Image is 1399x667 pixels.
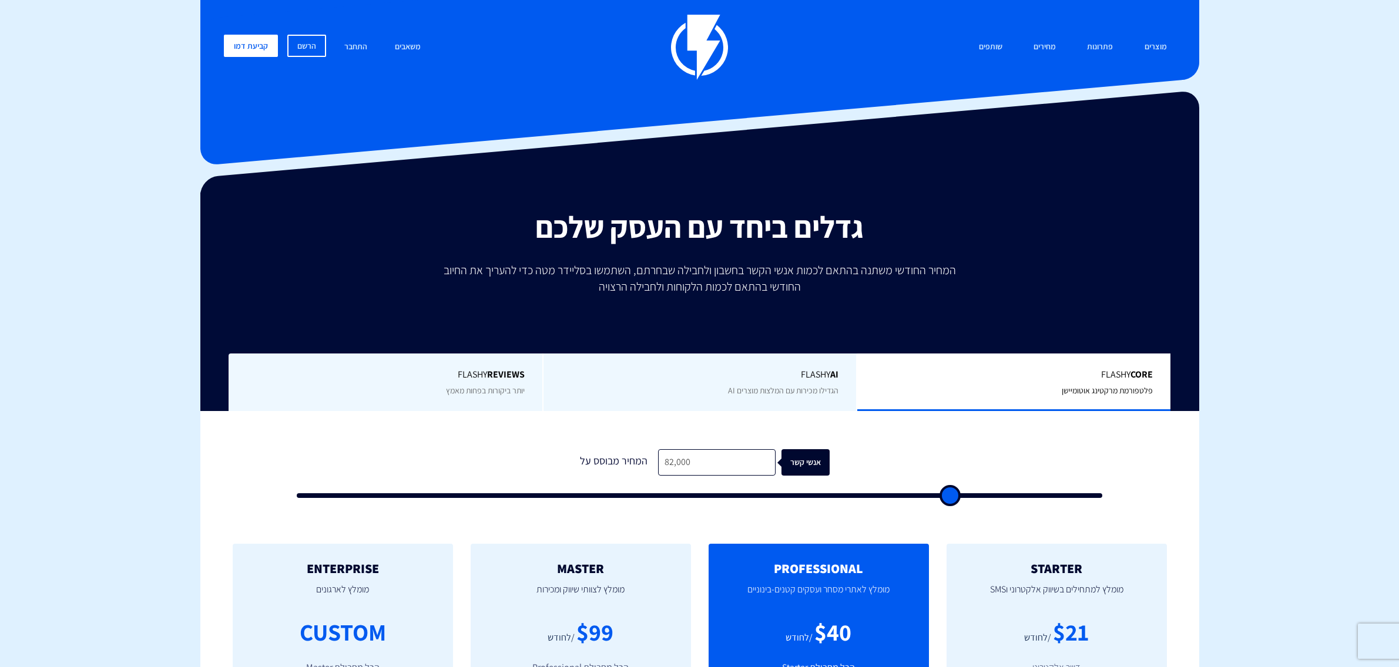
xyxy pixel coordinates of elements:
[548,631,575,645] div: /לחודש
[446,385,525,396] span: יותר ביקורות בפחות מאמץ
[875,368,1153,382] span: Flashy
[726,561,911,575] h2: PROFESSIONAL
[1130,368,1153,380] b: Core
[576,615,613,649] div: $99
[246,368,525,382] span: Flashy
[287,35,326,57] a: הרשם
[336,35,376,60] a: התחבר
[250,575,435,615] p: מומלץ לארגונים
[1136,35,1176,60] a: מוצרים
[1078,35,1122,60] a: פתרונות
[487,368,525,380] b: REVIEWS
[788,449,836,476] div: אנשי קשר
[386,35,430,60] a: משאבים
[964,575,1149,615] p: מומלץ למתחילים בשיווק אלקטרוני וSMS
[1025,35,1065,60] a: מחירים
[570,449,658,476] div: המחיר מבוסס על
[1024,631,1051,645] div: /לחודש
[830,368,838,380] b: AI
[561,368,839,382] span: Flashy
[970,35,1011,60] a: שותפים
[488,575,673,615] p: מומלץ לצוותי שיווק ומכירות
[728,385,838,396] span: הגדילו מכירות עם המלצות מוצרים AI
[1053,615,1089,649] div: $21
[726,575,911,615] p: מומלץ לאתרי מסחר ועסקים קטנים-בינוניים
[224,35,278,57] a: קביעת דמו
[1062,385,1153,396] span: פלטפורמת מרקטינג אוטומיישן
[300,615,386,649] div: CUSTOM
[488,561,673,575] h2: MASTER
[435,262,964,295] p: המחיר החודשי משתנה בהתאם לכמות אנשי הקשר בחשבון ולחבילה שבחרתם, השתמשו בסליידר מטה כדי להעריך את ...
[209,210,1190,244] h2: גדלים ביחד עם העסק שלכם
[786,631,813,645] div: /לחודש
[964,561,1149,575] h2: STARTER
[250,561,435,575] h2: ENTERPRISE
[814,615,851,649] div: $40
